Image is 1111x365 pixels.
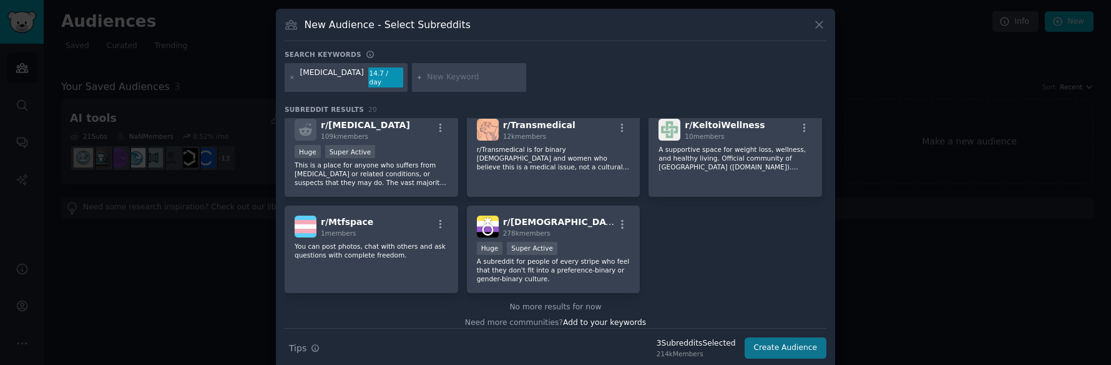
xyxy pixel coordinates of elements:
[295,242,448,259] p: You can post photos, chat with others and ask questions with complete freedom.
[295,216,316,237] img: Mtfspace
[685,120,765,130] span: r/ KeltoiWellness
[658,119,680,141] img: KeltoiWellness
[503,132,546,140] span: 12k members
[305,18,471,31] h3: New Audience - Select Subreddits
[285,50,361,59] h3: Search keywords
[503,217,622,227] span: r/ [DEMOGRAPHIC_DATA]
[427,72,522,83] input: New Keyword
[368,106,377,113] span: 20
[657,338,736,349] div: 3 Subreddit s Selected
[321,132,368,140] span: 109k members
[503,229,551,237] span: 278k members
[657,349,736,358] div: 214k Members
[477,257,630,283] p: A subreddit for people of every stripe who feel that they don't fit into a preference-binary or g...
[477,216,499,237] img: NonBinary
[325,145,376,158] div: Super Active
[321,217,373,227] span: r/ Mtfspace
[503,120,575,130] span: r/ Transmedical
[285,302,826,313] div: No more results for now
[295,161,448,187] p: This is a place for anyone who suffers from [MEDICAL_DATA] or related conditions, or suspects tha...
[507,242,557,255] div: Super Active
[321,229,356,237] span: 1 members
[477,119,499,141] img: Transmedical
[685,132,724,140] span: 10 members
[300,67,364,87] div: [MEDICAL_DATA]
[563,318,646,327] span: Add to your keywords
[285,105,364,114] span: Subreddit Results
[295,145,321,158] div: Huge
[477,145,630,171] p: r/Transmedical is for binary [DEMOGRAPHIC_DATA] and women who believe this is a medical issue, no...
[477,242,503,255] div: Huge
[285,313,826,329] div: Need more communities?
[321,120,410,130] span: r/ [MEDICAL_DATA]
[368,67,403,87] div: 14.7 / day
[658,145,812,171] p: A supportive space for weight loss, wellness, and healthy living. Official community of [GEOGRAPH...
[289,342,306,355] span: Tips
[745,337,827,359] button: Create Audience
[285,337,324,359] button: Tips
